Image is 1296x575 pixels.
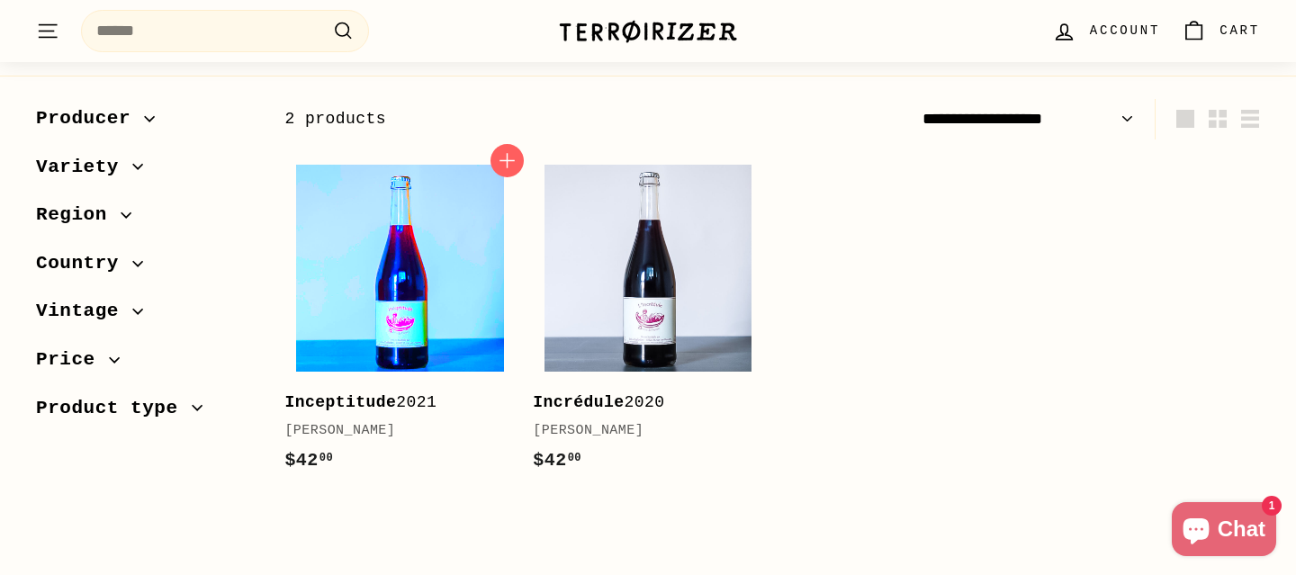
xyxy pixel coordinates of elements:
[533,393,624,411] b: Incrédule
[1171,4,1271,58] a: Cart
[533,450,581,471] span: $42
[284,420,497,442] div: [PERSON_NAME]
[36,393,192,424] span: Product type
[36,195,256,244] button: Region
[1166,502,1282,561] inbox-online-store-chat: Shopify online store chat
[36,292,256,340] button: Vintage
[284,393,396,411] b: Inceptitude
[1041,4,1171,58] a: Account
[533,390,745,416] div: 2020
[36,340,256,389] button: Price
[533,153,763,493] a: Incrédule2020[PERSON_NAME]
[36,152,132,183] span: Variety
[36,103,144,134] span: Producer
[36,148,256,196] button: Variety
[36,248,132,279] span: Country
[284,153,515,493] a: Inceptitude2021[PERSON_NAME]
[568,452,581,464] sup: 00
[1090,21,1160,40] span: Account
[284,450,333,471] span: $42
[319,452,333,464] sup: 00
[36,389,256,437] button: Product type
[36,244,256,292] button: Country
[1219,21,1260,40] span: Cart
[284,390,497,416] div: 2021
[36,99,256,148] button: Producer
[36,345,109,375] span: Price
[36,296,132,327] span: Vintage
[284,106,772,132] div: 2 products
[36,200,121,230] span: Region
[533,420,745,442] div: [PERSON_NAME]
